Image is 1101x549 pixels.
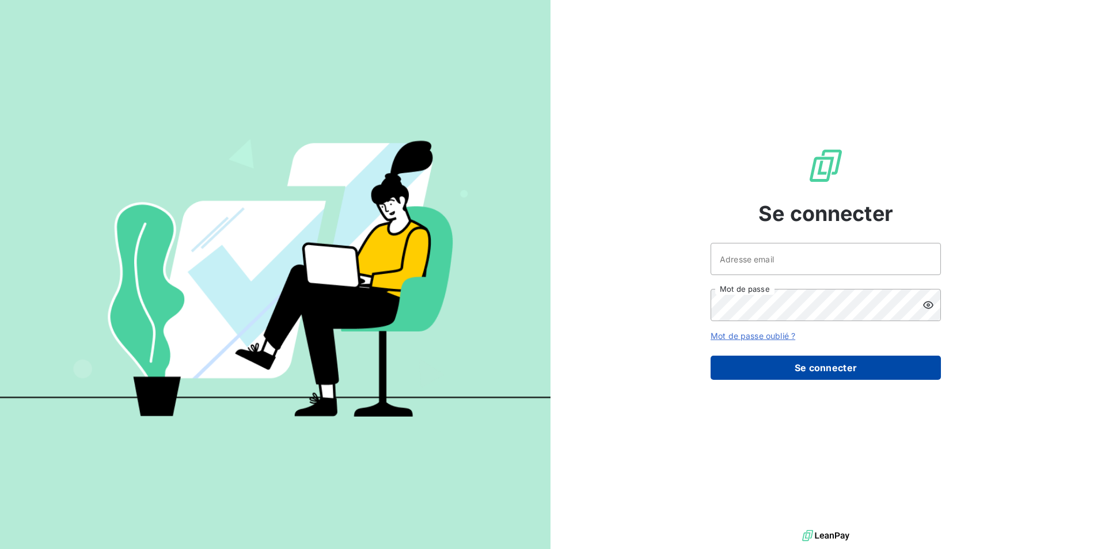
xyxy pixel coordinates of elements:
[711,331,795,341] a: Mot de passe oublié ?
[711,243,941,275] input: placeholder
[802,527,849,544] img: logo
[758,198,893,229] span: Se connecter
[807,147,844,184] img: Logo LeanPay
[711,356,941,380] button: Se connecter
